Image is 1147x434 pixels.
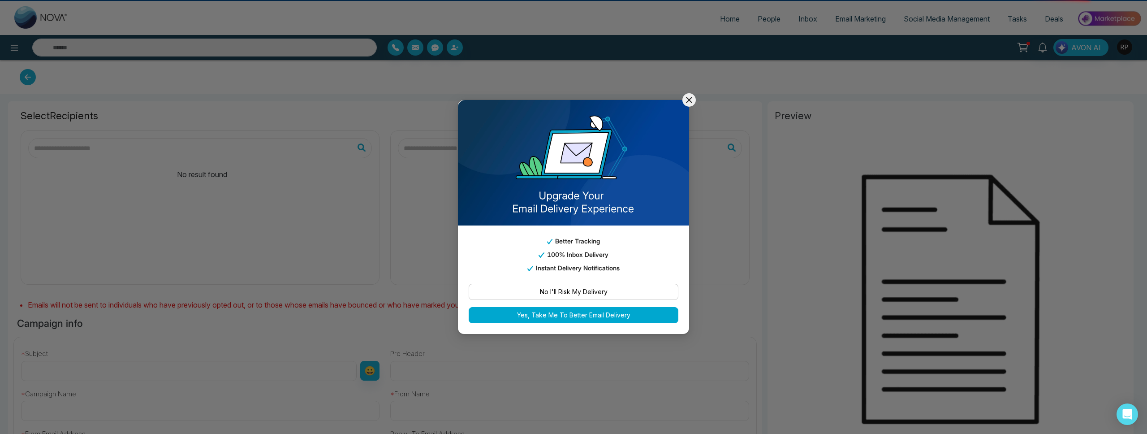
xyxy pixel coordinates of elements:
[458,100,689,226] img: email_template_bg.png
[469,284,678,300] button: No I'll Risk My Delivery
[527,266,533,271] img: tick_email_template.svg
[469,263,678,273] p: Instant Delivery Notifications
[469,236,678,246] p: Better Tracking
[469,307,678,323] button: Yes, Take Me To Better Email Delivery
[469,250,678,260] p: 100% Inbox Delivery
[547,239,552,244] img: tick_email_template.svg
[1117,404,1138,425] div: Open Intercom Messenger
[539,253,544,258] img: tick_email_template.svg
